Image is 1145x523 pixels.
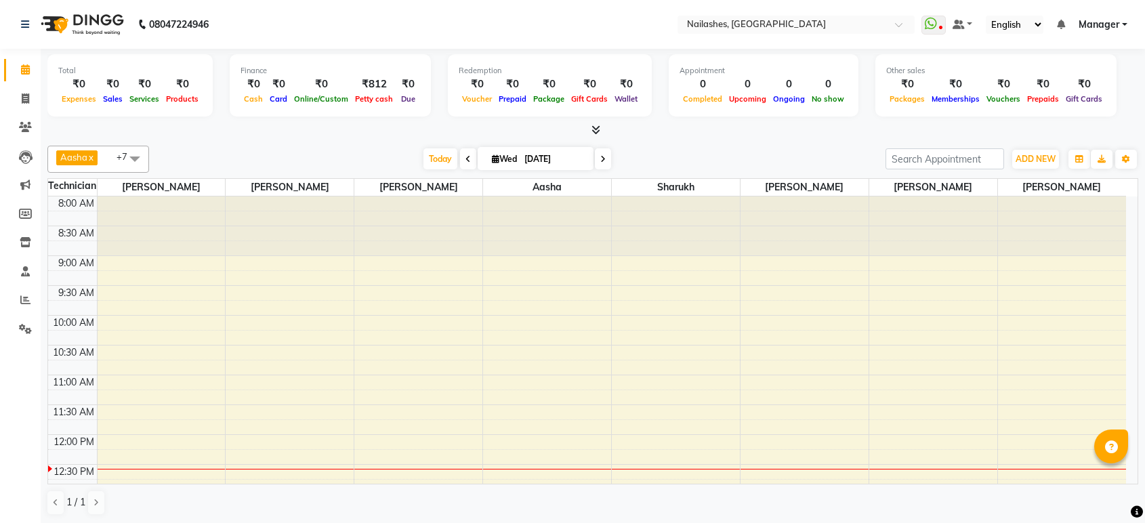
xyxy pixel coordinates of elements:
[1016,154,1056,164] span: ADD NEW
[998,179,1126,196] span: [PERSON_NAME]
[352,94,396,104] span: Petty cash
[611,77,641,92] div: ₹0
[770,94,808,104] span: Ongoing
[680,77,726,92] div: 0
[291,77,352,92] div: ₹0
[87,152,93,163] a: x
[56,196,97,211] div: 8:00 AM
[241,77,266,92] div: ₹0
[100,94,126,104] span: Sales
[568,77,611,92] div: ₹0
[612,179,740,196] span: sharukh
[520,149,588,169] input: 2025-09-03
[226,179,354,196] span: [PERSON_NAME]
[56,226,97,240] div: 8:30 AM
[58,77,100,92] div: ₹0
[869,179,997,196] span: [PERSON_NAME]
[149,5,209,43] b: 08047224946
[56,256,97,270] div: 9:00 AM
[50,405,97,419] div: 11:30 AM
[568,94,611,104] span: Gift Cards
[423,148,457,169] span: Today
[808,77,848,92] div: 0
[459,65,641,77] div: Redemption
[886,77,928,92] div: ₹0
[1079,18,1119,32] span: Manager
[117,151,138,162] span: +7
[726,77,770,92] div: 0
[680,94,726,104] span: Completed
[530,94,568,104] span: Package
[126,77,163,92] div: ₹0
[241,94,266,104] span: Cash
[1088,469,1131,509] iframe: chat widget
[611,94,641,104] span: Wallet
[48,179,97,193] div: Technician
[741,179,869,196] span: [PERSON_NAME]
[983,77,1024,92] div: ₹0
[1062,77,1106,92] div: ₹0
[126,94,163,104] span: Services
[35,5,127,43] img: logo
[266,94,291,104] span: Card
[488,154,520,164] span: Wed
[98,179,226,196] span: [PERSON_NAME]
[459,77,495,92] div: ₹0
[928,94,983,104] span: Memberships
[1024,94,1062,104] span: Prepaids
[100,77,126,92] div: ₹0
[495,94,530,104] span: Prepaid
[354,179,482,196] span: [PERSON_NAME]
[886,94,928,104] span: Packages
[495,77,530,92] div: ₹0
[51,465,97,479] div: 12:30 PM
[163,77,202,92] div: ₹0
[459,94,495,104] span: Voucher
[1062,94,1106,104] span: Gift Cards
[396,77,420,92] div: ₹0
[680,65,848,77] div: Appointment
[291,94,352,104] span: Online/Custom
[66,495,85,509] span: 1 / 1
[60,152,87,163] span: Aasha
[241,65,420,77] div: Finance
[1024,77,1062,92] div: ₹0
[50,375,97,390] div: 11:00 AM
[352,77,396,92] div: ₹812
[886,65,1106,77] div: Other sales
[51,435,97,449] div: 12:00 PM
[1012,150,1059,169] button: ADD NEW
[530,77,568,92] div: ₹0
[928,77,983,92] div: ₹0
[770,77,808,92] div: 0
[58,94,100,104] span: Expenses
[726,94,770,104] span: Upcoming
[163,94,202,104] span: Products
[56,286,97,300] div: 9:30 AM
[983,94,1024,104] span: Vouchers
[58,65,202,77] div: Total
[50,346,97,360] div: 10:30 AM
[886,148,1004,169] input: Search Appointment
[483,179,611,196] span: Aasha
[266,77,291,92] div: ₹0
[808,94,848,104] span: No show
[398,94,419,104] span: Due
[50,316,97,330] div: 10:00 AM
